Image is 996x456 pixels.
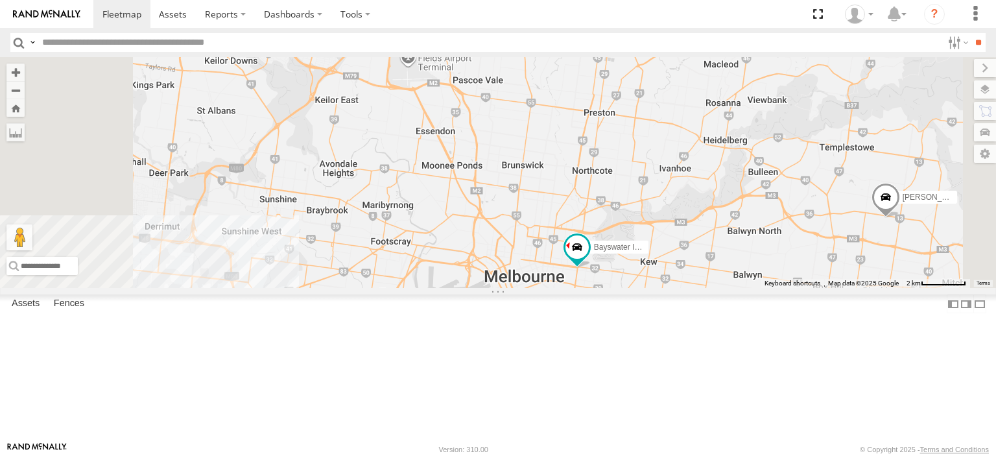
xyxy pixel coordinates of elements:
label: Dock Summary Table to the Right [960,294,973,313]
span: 2 km [907,280,921,287]
img: rand-logo.svg [13,10,80,19]
i: ? [924,4,945,25]
label: Dock Summary Table to the Left [947,294,960,313]
a: Terms (opens in new tab) [977,280,990,285]
label: Measure [6,123,25,141]
a: Terms and Conditions [920,446,989,453]
a: Visit our Website [7,443,67,456]
button: Keyboard shortcuts [765,279,820,288]
label: Assets [5,295,46,313]
button: Zoom out [6,81,25,99]
label: Hide Summary Table [973,294,986,313]
button: Map Scale: 2 km per 66 pixels [903,279,970,288]
button: Drag Pegman onto the map to open Street View [6,224,32,250]
label: Map Settings [974,145,996,163]
label: Search Filter Options [943,33,971,52]
span: [PERSON_NAME] [903,193,967,202]
label: Fences [47,295,91,313]
label: Search Query [27,33,38,52]
div: © Copyright 2025 - [860,446,989,453]
span: Bayswater Isuzu FRR [594,243,669,252]
button: Zoom in [6,64,25,81]
button: Zoom Home [6,99,25,117]
div: Shaun Desmond [840,5,878,24]
div: Version: 310.00 [439,446,488,453]
span: Map data ©2025 Google [828,280,899,287]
